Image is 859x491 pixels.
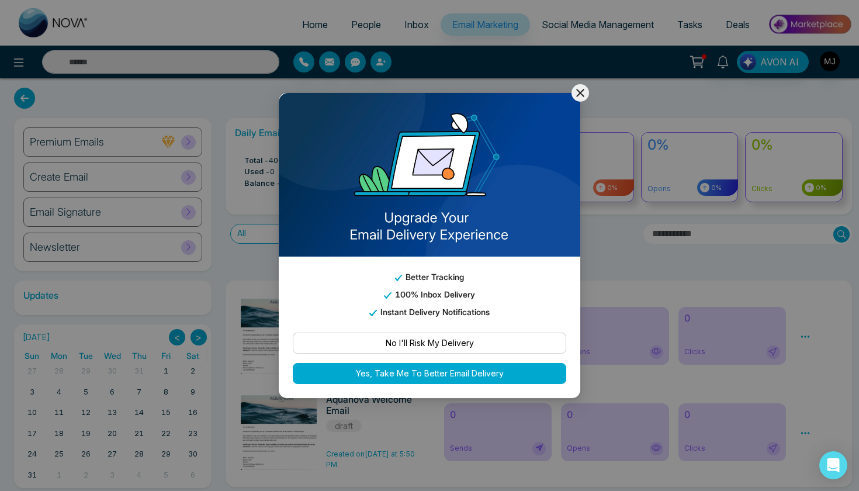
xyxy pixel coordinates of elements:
p: Better Tracking [293,271,566,283]
p: Instant Delivery Notifications [293,306,566,319]
img: email_template_bg.png [279,93,580,257]
img: tick_email_template.svg [369,310,376,316]
img: tick_email_template.svg [384,292,391,299]
p: 100% Inbox Delivery [293,288,566,301]
button: Yes, Take Me To Better Email Delivery [293,363,566,384]
div: Open Intercom Messenger [819,451,847,479]
button: No I'll Risk My Delivery [293,333,566,354]
img: tick_email_template.svg [395,275,402,281]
